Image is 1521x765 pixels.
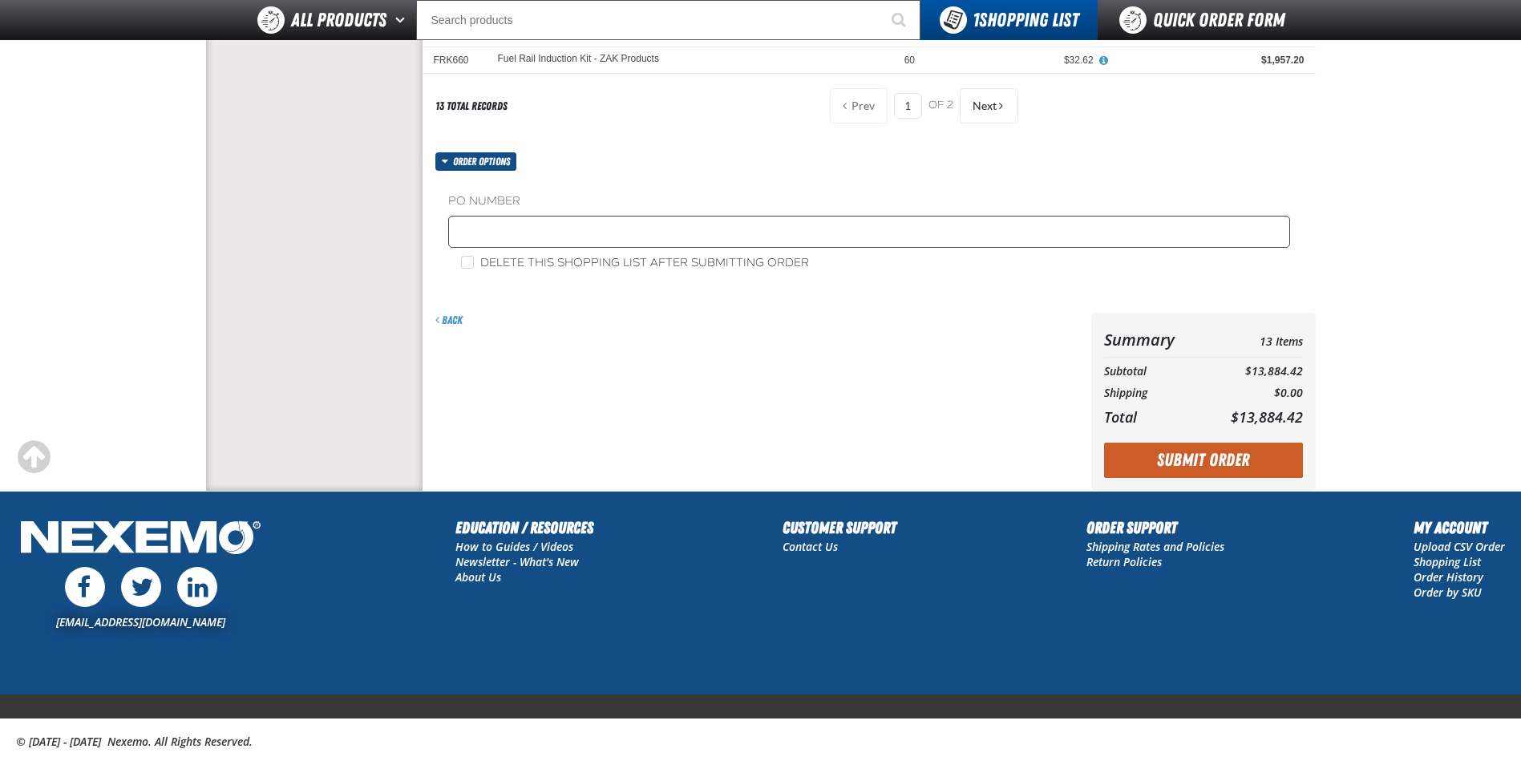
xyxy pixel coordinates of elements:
strong: 1 [973,9,979,31]
span: Order options [453,152,516,171]
span: $13,884.42 [1231,407,1303,427]
div: $1,957.20 [1116,54,1305,67]
a: [EMAIL_ADDRESS][DOMAIN_NAME] [56,614,225,629]
button: View All Prices for Fuel Rail Induction Kit - ZAK Products [1094,54,1114,68]
h2: Order Support [1086,516,1224,540]
a: Fuel Rail Induction Kit - ZAK Products [498,54,659,65]
a: About Us [455,569,501,585]
td: 13 Items [1202,326,1302,354]
a: How to Guides / Videos [455,539,573,554]
button: Order options [435,152,517,171]
input: Delete this shopping list after submitting order [461,256,474,269]
a: Shopping List [1414,554,1481,569]
td: $13,884.42 [1202,361,1302,382]
a: Contact Us [783,539,838,554]
a: Newsletter - What's New [455,554,579,569]
h2: Customer Support [783,516,896,540]
div: $32.62 [937,54,1094,67]
div: $16.49 [937,27,1094,40]
span: All Products [291,6,386,34]
a: Order by SKU [1414,585,1482,600]
th: Summary [1104,326,1203,354]
th: Shipping [1104,382,1203,404]
h2: My Account [1414,516,1505,540]
div: 13 total records [435,99,508,114]
th: Total [1104,404,1203,430]
span: Next Page [973,99,997,112]
span: of 2 [928,99,953,113]
button: Submit Order [1104,443,1303,478]
td: $0.00 [1202,382,1302,404]
span: 60 [904,55,915,66]
img: Nexemo Logo [16,516,265,563]
input: Current page number [894,93,922,119]
td: FRK660 [423,47,487,74]
label: Delete this shopping list after submitting order [461,256,809,271]
button: Next Page [960,88,1018,123]
h2: Education / Resources [455,516,593,540]
a: Upload CSV Order [1414,539,1505,554]
span: Shopping List [973,9,1078,31]
a: Order History [1414,569,1483,585]
a: Back [435,314,463,326]
a: Shipping Rates and Policies [1086,539,1224,554]
div: Scroll to the top [16,439,51,475]
th: Subtotal [1104,361,1203,382]
label: PO Number [448,194,1290,209]
a: Return Policies [1086,554,1162,569]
